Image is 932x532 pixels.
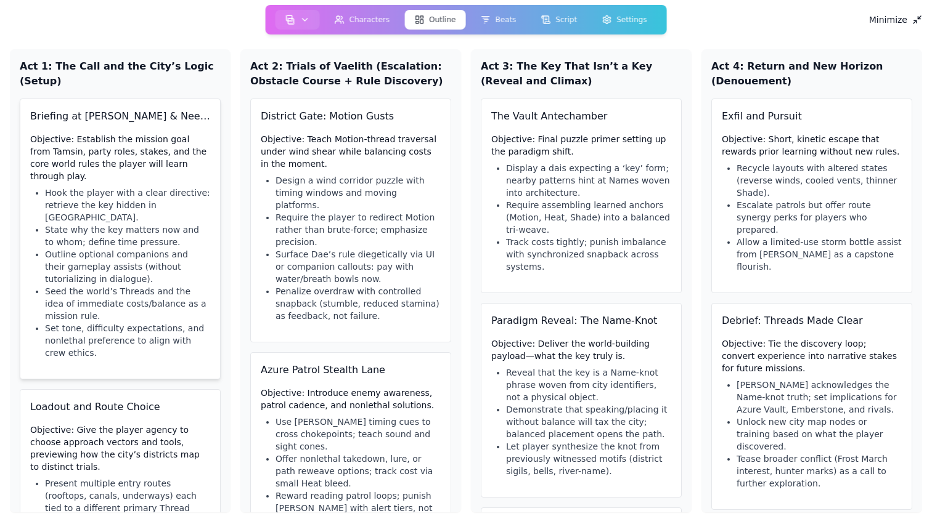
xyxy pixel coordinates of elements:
[261,133,441,170] p: Objective: Teach Motion-thread traversal under wind shear while balancing costs in the moment.
[45,322,210,359] li: Set tone, difficulty expectations, and nonlethal preference to align with crew ethics.
[276,453,441,490] li: Offer nonlethal takedown, lure, or path reweave options; track cost via small Heat bleed.
[261,109,441,124] h3: District Gate: Motion Gusts
[45,477,210,526] li: Present multiple entry routes (rooftops, canals, underways) each tied to a different primary Thre...
[506,199,671,236] li: Require assembling learned anchors (Motion, Heat, Shade) into a balanced tri-weave.
[589,7,659,32] a: Settings
[325,10,400,30] button: Characters
[711,59,912,89] h2: Act 4: Return and New Horizon (Denouement)
[402,7,468,32] a: Outline
[45,285,210,322] li: Seed the world’s Threads and the idea of immediate costs/balance as a mission rule.
[20,59,221,89] h2: Act 1: The Call and the City’s Logic (Setup)
[722,337,902,374] p: Objective: Tie the discovery loop; convert experience into narrative stakes for future missions.
[250,59,451,89] h2: Act 2: Trials of Vaelith (Escalation: Obstacle Course + Rule Discovery)
[869,15,922,25] div: Minimize
[45,224,210,248] li: State why the key matters now and to whom; define time pressure.
[276,490,441,526] li: Reward reading patrol loops; punish [PERSON_NAME] with alert tiers, not instant fail.
[404,10,465,30] button: Outline
[737,236,902,273] li: Allow a limited-use storm bottle assist from [PERSON_NAME] as a capstone flourish.
[285,15,295,25] img: storyboard
[276,211,441,248] li: Require the player to redirect Motion rather than brute-force; emphasize precision.
[506,236,671,273] li: Track costs tightly; punish imbalance with synchronized snapback across systems.
[481,59,682,89] h2: Act 3: The Key That Isn’t a Key (Reveal and Climax)
[506,403,671,440] li: Demonstrate that speaking/placing it without balance will tax the city; balanced placement opens ...
[506,366,671,403] li: Reveal that the key is a Name-knot phrase woven from city identifiers, not a physical object.
[470,10,526,30] button: Beats
[722,313,902,328] h3: Debrief: Threads Made Clear
[737,199,902,236] li: Escalate patrols but offer route synergy perks for players who prepared.
[468,7,528,32] a: Beats
[491,109,671,124] h3: The Vault Antechamber
[592,10,656,30] button: Settings
[30,424,210,473] p: Objective: Give the player agency to choose approach vectors and tools, previewing how the city’s...
[722,133,902,158] p: Objective: Short, kinetic escape that rewards prior learning without new rules.
[506,440,671,477] li: Let player synthesize the knot from previously witnessed motifs (district sigils, bells, river-na...
[45,187,210,224] li: Hook the player with a clear directive: retrieve the key hidden in [GEOGRAPHIC_DATA].
[491,337,671,362] p: Objective: Deliver the world-building payload—what the key truly is.
[45,248,210,285] li: Outline optional companions and their gameplay assists (without tutorializing in dialogue).
[531,10,587,30] button: Script
[276,174,441,211] li: Design a wind corridor puzzle with timing windows and moving platforms.
[737,379,902,416] li: [PERSON_NAME] acknowledges the Name-knot truth; set implications for Azure Vault, Emberstone, and...
[722,109,902,124] h3: Exfil and Pursuit
[506,162,671,199] li: Display a dais expecting a ‘key’ form; nearby patterns hint at Names woven into architecture.
[528,7,589,32] a: Script
[30,109,210,124] h3: Briefing at [PERSON_NAME] & Needle
[737,162,902,199] li: Recycle layouts with altered states (reverse winds, cooled vents, thinner Shade).
[276,285,441,322] li: Penalize overdraw with controlled snapback (stumble, reduced stamina) as feedback, not failure.
[276,416,441,453] li: Use [PERSON_NAME] timing cues to cross chokepoints; teach sound and sight cones.
[30,400,210,414] h3: Loadout and Route Choice
[491,313,671,328] h3: Paradigm Reveal: The Name-Knot
[322,7,403,32] a: Characters
[276,248,441,285] li: Surface Dae’s rule diegetically via UI or companion callouts: pay with water/breath bowls now.
[491,133,671,158] p: Objective: Final puzzle primer setting up the paradigm shift.
[737,416,902,453] li: Unlock new city map nodes or training based on what the player discovered.
[30,133,210,182] p: Objective: Establish the mission goal from Tamsin, party roles, stakes, and the core world rules ...
[737,453,902,490] li: Tease broader conflict (Frost March interest, hunter marks) as a call to further exploration.
[261,387,441,411] p: Objective: Introduce enemy awareness, patrol cadence, and nonlethal solutions.
[261,363,441,377] h3: Azure Patrol Stealth Lane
